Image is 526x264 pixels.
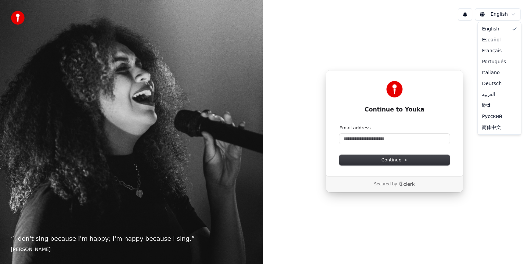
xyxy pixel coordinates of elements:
span: 简体中文 [482,124,501,131]
span: Русский [482,113,502,120]
span: العربية [482,91,495,98]
span: Deutsch [482,80,502,87]
span: Français [482,48,502,54]
span: Italiano [482,69,500,76]
span: Español [482,37,501,43]
span: हिन्दी [482,102,490,109]
span: English [482,26,499,32]
span: Português [482,58,506,65]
